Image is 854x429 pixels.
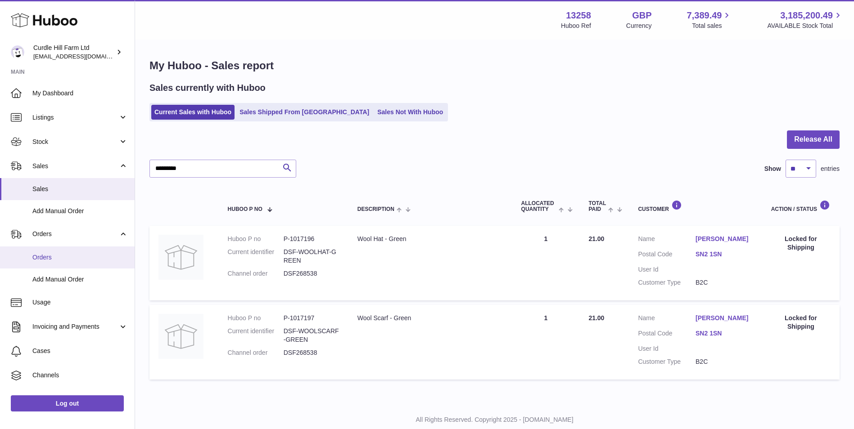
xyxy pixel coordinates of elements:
[696,314,753,322] a: [PERSON_NAME]
[638,278,696,287] dt: Customer Type
[32,113,118,122] span: Listings
[32,253,128,262] span: Orders
[228,349,284,357] dt: Channel order
[236,105,372,120] a: Sales Shipped From [GEOGRAPHIC_DATA]
[696,329,753,338] a: SN2 1SN
[284,235,339,243] dd: P-1017196
[284,269,339,278] dd: DSF268538
[151,105,235,120] a: Current Sales with Huboo
[32,347,128,355] span: Cases
[32,371,128,380] span: Channels
[228,248,284,265] dt: Current identifier
[149,82,266,94] h2: Sales currently with Huboo
[284,349,339,357] dd: DSF268538
[11,395,124,411] a: Log out
[566,9,591,22] strong: 13258
[32,298,128,307] span: Usage
[638,344,696,353] dt: User Id
[32,207,128,215] span: Add Manual Order
[158,314,203,359] img: no-photo.jpg
[638,235,696,246] dt: Name
[696,278,753,287] dd: B2C
[32,162,118,170] span: Sales
[33,53,132,60] span: [EMAIL_ADDRESS][DOMAIN_NAME]
[512,305,580,380] td: 1
[158,235,203,280] img: no-photo.jpg
[228,235,284,243] dt: Huboo P no
[228,314,284,322] dt: Huboo P no
[696,250,753,259] a: SN2 1SN
[357,206,394,212] span: Description
[284,314,339,322] dd: P-1017197
[357,314,503,322] div: Wool Scarf - Green
[696,357,753,366] dd: B2C
[32,275,128,284] span: Add Manual Order
[32,185,128,193] span: Sales
[638,250,696,261] dt: Postal Code
[588,201,606,212] span: Total paid
[767,9,843,30] a: 3,185,200.49 AVAILABLE Stock Total
[764,165,781,173] label: Show
[33,44,114,61] div: Curdle Hill Farm Ltd
[638,329,696,340] dt: Postal Code
[11,45,24,59] img: internalAdmin-13258@internal.huboo.com
[284,327,339,344] dd: DSF-WOOLSCARF-GREEN
[588,314,604,322] span: 21.00
[771,235,831,252] div: Locked for Shipping
[638,357,696,366] dt: Customer Type
[771,314,831,331] div: Locked for Shipping
[32,230,118,238] span: Orders
[780,9,833,22] span: 3,185,200.49
[284,248,339,265] dd: DSF-WOOLHAT-GREEN
[626,22,652,30] div: Currency
[638,265,696,274] dt: User Id
[149,58,840,73] h1: My Huboo - Sales report
[638,314,696,325] dt: Name
[771,200,831,212] div: Action / Status
[32,138,118,146] span: Stock
[632,9,651,22] strong: GBP
[512,226,580,300] td: 1
[692,22,732,30] span: Total sales
[357,235,503,243] div: Wool Hat - Green
[228,269,284,278] dt: Channel order
[228,327,284,344] dt: Current identifier
[687,9,732,30] a: 7,389.49 Total sales
[588,235,604,242] span: 21.00
[142,416,847,424] p: All Rights Reserved. Copyright 2025 - [DOMAIN_NAME]
[787,130,840,149] button: Release All
[638,200,753,212] div: Customer
[32,89,128,98] span: My Dashboard
[821,165,840,173] span: entries
[228,206,262,212] span: Huboo P no
[32,322,118,331] span: Invoicing and Payments
[374,105,446,120] a: Sales Not With Huboo
[561,22,591,30] div: Huboo Ref
[767,22,843,30] span: AVAILABLE Stock Total
[687,9,722,22] span: 7,389.49
[521,201,556,212] span: ALLOCATED Quantity
[696,235,753,243] a: [PERSON_NAME]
